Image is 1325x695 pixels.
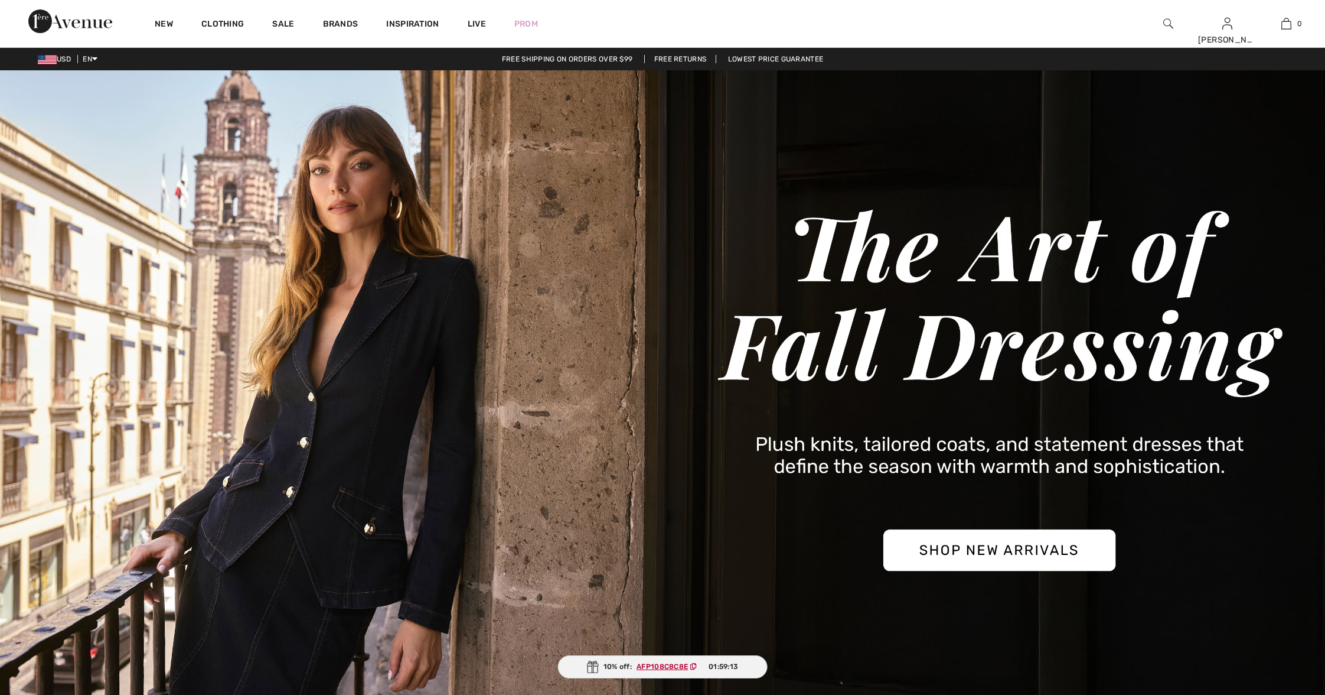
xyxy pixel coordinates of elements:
[644,55,717,63] a: Free Returns
[709,661,738,672] span: 01:59:13
[155,19,173,31] a: New
[1257,17,1315,31] a: 0
[1163,17,1173,31] img: search the website
[272,19,294,31] a: Sale
[637,662,688,671] ins: AFP108C8C8E
[201,19,244,31] a: Clothing
[558,655,768,678] div: 10% off:
[28,9,112,33] img: 1ère Avenue
[38,55,76,63] span: USD
[514,18,538,30] a: Prom
[587,661,599,673] img: Gift.svg
[386,19,439,31] span: Inspiration
[492,55,642,63] a: Free shipping on orders over $99
[323,19,358,31] a: Brands
[1281,17,1291,31] img: My Bag
[83,55,97,63] span: EN
[719,55,833,63] a: Lowest Price Guarantee
[1222,18,1232,29] a: Sign In
[1297,18,1302,29] span: 0
[468,18,486,30] a: Live
[38,55,57,64] img: US Dollar
[1198,34,1256,46] div: [PERSON_NAME]
[1222,17,1232,31] img: My Info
